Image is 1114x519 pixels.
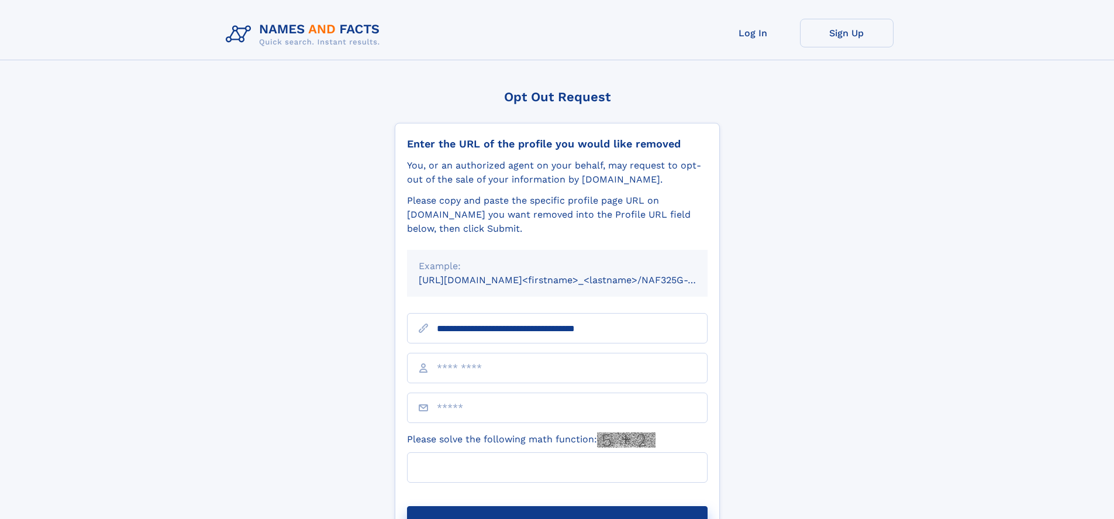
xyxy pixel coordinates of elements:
small: [URL][DOMAIN_NAME]<firstname>_<lastname>/NAF325G-xxxxxxxx [419,274,730,286]
a: Sign Up [800,19,894,47]
div: Example: [419,259,696,273]
div: You, or an authorized agent on your behalf, may request to opt-out of the sale of your informatio... [407,159,708,187]
div: Please copy and paste the specific profile page URL on [DOMAIN_NAME] you want removed into the Pr... [407,194,708,236]
a: Log In [706,19,800,47]
label: Please solve the following math function: [407,432,656,448]
div: Enter the URL of the profile you would like removed [407,138,708,150]
img: Logo Names and Facts [221,19,389,50]
div: Opt Out Request [395,90,720,104]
